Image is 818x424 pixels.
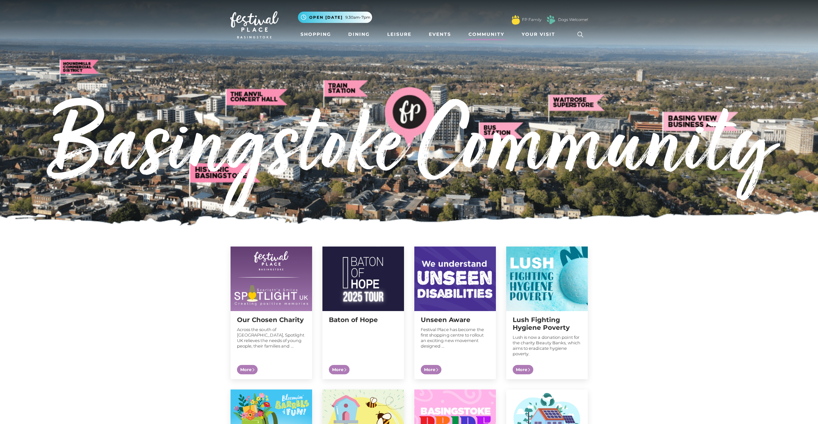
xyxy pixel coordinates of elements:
h2: Baton of Hope [329,316,398,324]
a: Events [426,28,454,40]
h2: Lush Fighting Hygiene Poverty [513,316,581,331]
a: Dogs Welcome! [558,17,588,23]
a: Our Chosen Charity Across the south of [GEOGRAPHIC_DATA], Spotlight UK relieves the needs of youn... [231,247,312,379]
span: More [237,365,258,375]
img: Shop Kind at Festival Place [506,247,588,311]
a: FP Family [522,17,541,23]
span: Open [DATE] [309,15,343,20]
a: Your Visit [519,28,561,40]
button: Open [DATE] 9.30am-7pm [298,12,372,23]
img: Shop Kind at Festival Place [414,247,496,311]
img: Shop Kind at Festival Place [231,247,312,311]
img: Shop Kind at Festival Place [322,247,404,311]
a: Community [466,28,507,40]
span: More [329,365,350,375]
span: More [421,365,441,375]
p: Lush is now a donation point for the charity Beauty Banks, which aims to eradicate hygiene poverty. [513,335,581,357]
a: Dining [346,28,372,40]
img: Festival Place Logo [230,11,279,38]
a: Unseen Aware Festival Place has become the first shopping centre to rollout an exciting new movem... [414,247,496,379]
p: Festival Place has become the first shopping centre to rollout an exciting new movement designed ... [421,327,489,349]
p: Across the south of [GEOGRAPHIC_DATA], Spotlight UK relieves the needs of young people, their fam... [237,327,306,349]
a: Shopping [298,28,334,40]
h2: Our Chosen Charity [237,316,306,324]
span: More [513,365,533,375]
span: Your Visit [522,31,555,38]
a: Lush Fighting Hygiene Poverty Lush is now a donation point for the charity Beauty Banks, which ai... [506,247,588,379]
a: Leisure [385,28,414,40]
span: 9.30am-7pm [345,15,370,20]
a: Baton of Hope More [322,247,404,379]
h2: Unseen Aware [421,316,489,324]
